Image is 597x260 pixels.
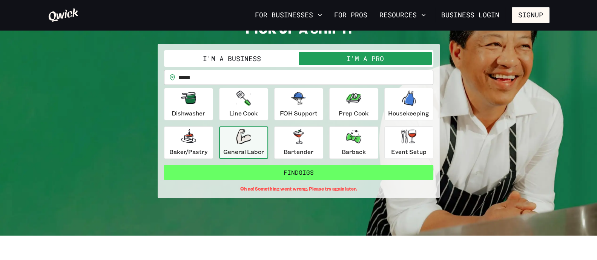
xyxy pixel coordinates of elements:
button: Event Setup [384,126,433,159]
p: Line Cook [229,109,258,118]
button: I'm a Business [166,52,299,65]
a: Business Login [435,7,506,23]
button: General Labor [219,126,268,159]
p: Prep Cook [339,109,368,118]
p: Dishwasher [172,109,205,118]
p: FOH Support [280,109,318,118]
button: Housekeeping [384,88,433,120]
button: Line Cook [219,88,268,120]
button: Signup [512,7,549,23]
span: Oh no! Something went wrong. Please try again later. [240,186,357,192]
p: Barback [342,147,366,156]
button: Bartender [274,126,323,159]
p: General Labor [223,147,264,156]
p: Baker/Pastry [169,147,207,156]
button: I'm a Pro [299,52,432,65]
p: Event Setup [391,147,427,156]
button: Baker/Pastry [164,126,213,159]
a: For Pros [331,9,370,22]
button: For Businesses [252,9,325,22]
button: FindGigs [164,165,433,180]
button: Resources [376,9,429,22]
p: Bartender [284,147,313,156]
p: Housekeeping [388,109,429,118]
button: Dishwasher [164,88,213,120]
button: Barback [329,126,378,159]
h2: PICK UP A SHIFT! [158,21,440,36]
button: Prep Cook [329,88,378,120]
button: FOH Support [274,88,323,120]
